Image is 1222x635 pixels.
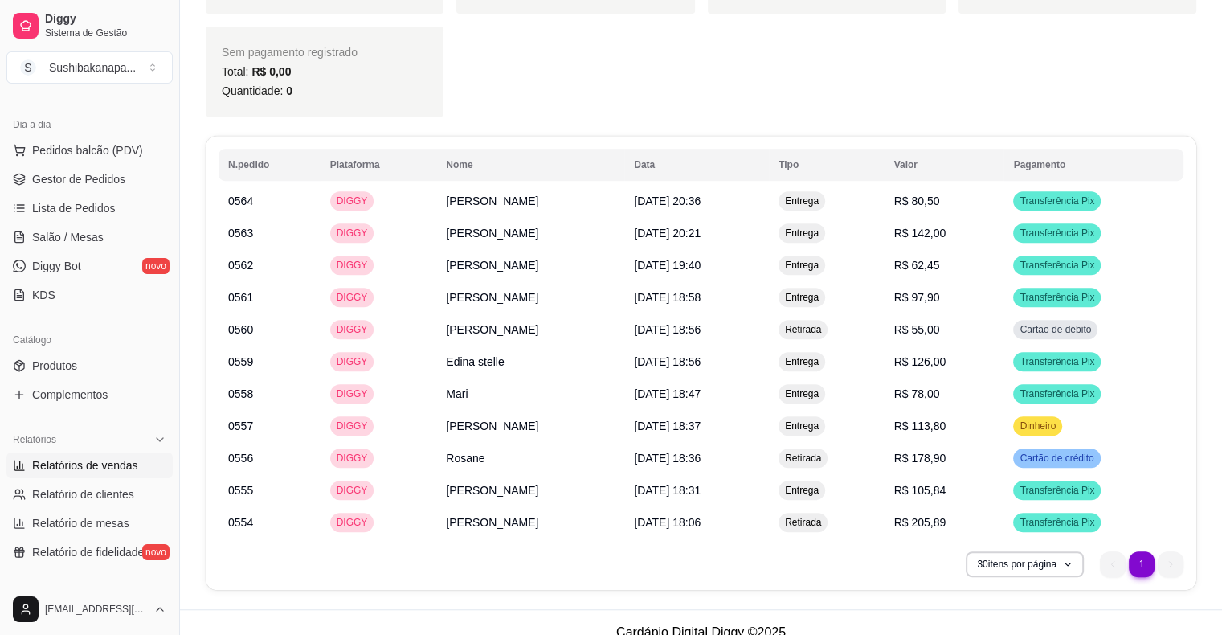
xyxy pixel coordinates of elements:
[32,142,143,158] span: Pedidos balcão (PDV)
[436,442,624,474] td: Rosane
[1016,484,1097,497] span: Transferência Pix
[228,323,253,336] span: 0560
[782,452,824,465] span: Retirada
[32,229,104,245] span: Salão / Mesas
[1016,259,1097,272] span: Transferência Pix
[6,137,173,163] button: Pedidos balcão (PDV)
[228,259,253,272] span: 0562
[333,387,371,400] span: DIGGY
[782,387,822,400] span: Entrega
[1016,291,1097,304] span: Transferência Pix
[634,227,701,240] span: [DATE] 20:21
[6,224,173,250] a: Salão / Mesas
[436,346,624,378] td: Edina stelle
[782,195,822,207] span: Entrega
[6,382,173,408] a: Complementos
[32,200,116,216] span: Lista de Pedidos
[6,6,173,45] a: DiggySistema de Gestão
[894,484,946,497] span: R$ 105,84
[634,484,701,497] span: [DATE] 18:31
[32,287,55,303] span: KDS
[45,12,166,27] span: Diggy
[333,227,371,240] span: DIGGY
[228,195,253,207] span: 0564
[333,420,371,432] span: DIGGY
[894,291,940,304] span: R$ 97,90
[6,590,173,629] button: [EMAIL_ADDRESS][DOMAIN_NAME]
[333,516,371,529] span: DIGGY
[6,510,173,536] a: Relatório de mesas
[436,281,624,313] td: [PERSON_NAME]
[228,227,253,240] span: 0563
[436,474,624,506] td: [PERSON_NAME]
[6,539,173,565] a: Relatório de fidelidadenovo
[634,516,701,529] span: [DATE] 18:06
[436,506,624,539] td: [PERSON_NAME]
[333,323,371,336] span: DIGGY
[219,149,321,181] th: N.pedido
[1016,420,1059,432] span: Dinheiro
[333,259,371,272] span: DIGGY
[32,457,138,473] span: Relatórios de vendas
[286,84,292,97] span: 0
[32,258,81,274] span: Diggy Bot
[966,551,1084,577] button: 30itens por página
[222,84,292,97] span: Quantidade:
[1016,227,1097,240] span: Transferência Pix
[1016,355,1097,368] span: Transferência Pix
[634,323,701,336] span: [DATE] 18:56
[6,282,173,308] a: KDS
[1016,516,1097,529] span: Transferência Pix
[32,387,108,403] span: Complementos
[6,195,173,221] a: Lista de Pedidos
[782,259,822,272] span: Entrega
[49,59,136,76] div: Sushibakanapa ...
[1092,543,1191,585] nav: pagination navigation
[321,149,437,181] th: Plataforma
[1016,387,1097,400] span: Transferência Pix
[634,195,701,207] span: [DATE] 20:36
[333,195,371,207] span: DIGGY
[782,420,822,432] span: Entrega
[228,452,253,465] span: 0556
[894,387,940,400] span: R$ 78,00
[228,387,253,400] span: 0558
[436,378,624,410] td: Mari
[634,259,701,272] span: [DATE] 19:40
[894,355,946,368] span: R$ 126,00
[32,515,129,531] span: Relatório de mesas
[782,484,822,497] span: Entrega
[6,353,173,379] a: Produtos
[6,327,173,353] div: Catálogo
[782,323,824,336] span: Retirada
[624,149,769,181] th: Data
[1016,452,1097,465] span: Cartão de crédito
[251,65,291,78] span: R$ 0,00
[228,291,253,304] span: 0561
[222,65,291,78] span: Total:
[634,355,701,368] span: [DATE] 18:56
[32,358,77,374] span: Produtos
[228,516,253,529] span: 0554
[1016,323,1094,336] span: Cartão de débito
[436,217,624,249] td: [PERSON_NAME]
[228,355,253,368] span: 0559
[228,484,253,497] span: 0555
[436,410,624,442] td: [PERSON_NAME]
[1129,551,1155,577] li: pagination item 1 active
[6,453,173,478] a: Relatórios de vendas
[894,516,946,529] span: R$ 205,89
[782,291,822,304] span: Entrega
[6,166,173,192] a: Gestor de Pedidos
[32,171,125,187] span: Gestor de Pedidos
[634,420,701,432] span: [DATE] 18:37
[222,46,358,59] span: Sem pagamento registrado
[782,227,822,240] span: Entrega
[333,484,371,497] span: DIGGY
[634,291,701,304] span: [DATE] 18:58
[333,291,371,304] span: DIGGY
[333,452,371,465] span: DIGGY
[13,433,56,446] span: Relatórios
[45,27,166,39] span: Sistema de Gestão
[1016,195,1097,207] span: Transferência Pix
